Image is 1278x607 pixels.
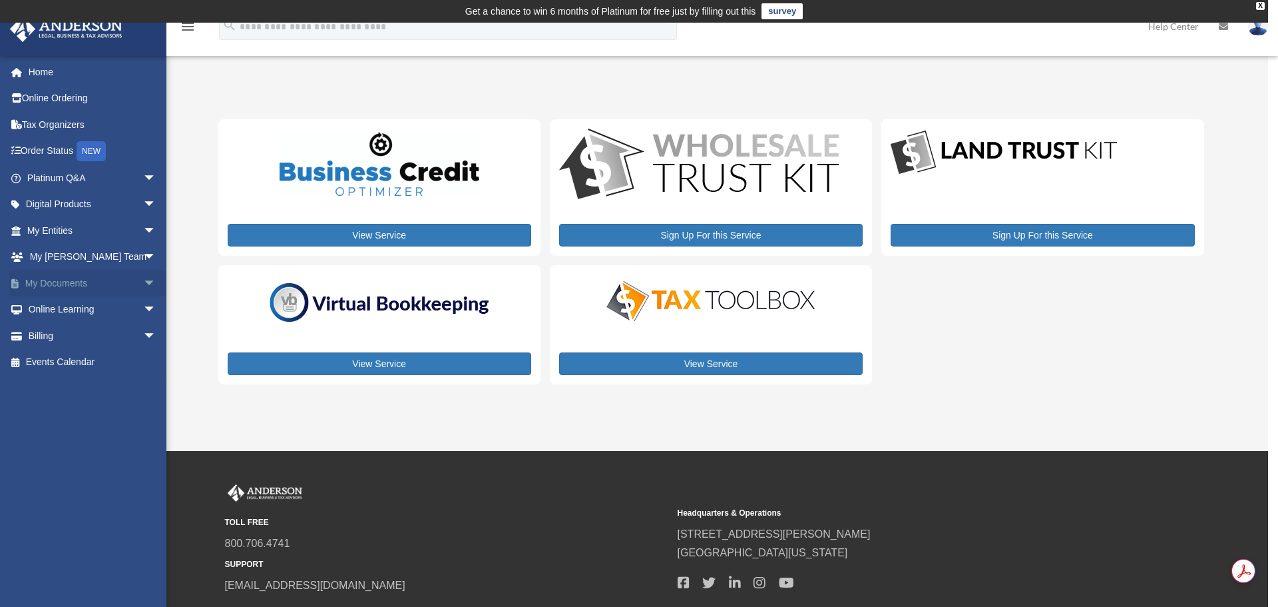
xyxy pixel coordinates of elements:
[77,141,106,161] div: NEW
[143,322,170,350] span: arrow_drop_down
[143,244,170,271] span: arrow_drop_down
[9,217,176,244] a: My Entitiesarrow_drop_down
[9,191,170,218] a: Digital Productsarrow_drop_down
[1248,17,1268,36] img: User Pic
[180,23,196,35] a: menu
[143,217,170,245] span: arrow_drop_down
[9,322,176,349] a: Billingarrow_drop_down
[225,558,668,572] small: SUPPORT
[559,224,863,247] a: Sign Up For this Service
[9,59,176,85] a: Home
[225,484,305,502] img: Anderson Advisors Platinum Portal
[143,297,170,324] span: arrow_drop_down
[180,19,196,35] i: menu
[143,270,170,297] span: arrow_drop_down
[143,191,170,219] span: arrow_drop_down
[678,528,871,540] a: [STREET_ADDRESS][PERSON_NAME]
[9,349,176,376] a: Events Calendar
[465,3,756,19] div: Get a chance to win 6 months of Platinum for free just by filling out this
[225,580,405,591] a: [EMAIL_ADDRESS][DOMAIN_NAME]
[228,352,531,375] a: View Service
[9,244,176,271] a: My [PERSON_NAME] Teamarrow_drop_down
[9,165,176,191] a: Platinum Q&Aarrow_drop_down
[228,224,531,247] a: View Service
[761,3,803,19] a: survey
[6,16,126,42] img: Anderson Advisors Platinum Portal
[143,165,170,192] span: arrow_drop_down
[9,270,176,297] a: My Documentsarrow_drop_down
[678,506,1121,520] small: Headquarters & Operations
[1256,2,1265,10] div: close
[9,85,176,112] a: Online Ordering
[9,138,176,165] a: Order StatusNEW
[9,111,176,138] a: Tax Organizers
[891,129,1117,177] img: LandTrust_lgo-1.jpg
[678,547,848,558] a: [GEOGRAPHIC_DATA][US_STATE]
[225,516,668,530] small: TOLL FREE
[9,297,176,323] a: Online Learningarrow_drop_down
[222,18,237,33] i: search
[559,352,863,375] a: View Service
[891,224,1194,247] a: Sign Up For this Service
[225,538,290,549] a: 800.706.4741
[559,129,839,203] img: WS-Trust-Kit-lgo-1.jpg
